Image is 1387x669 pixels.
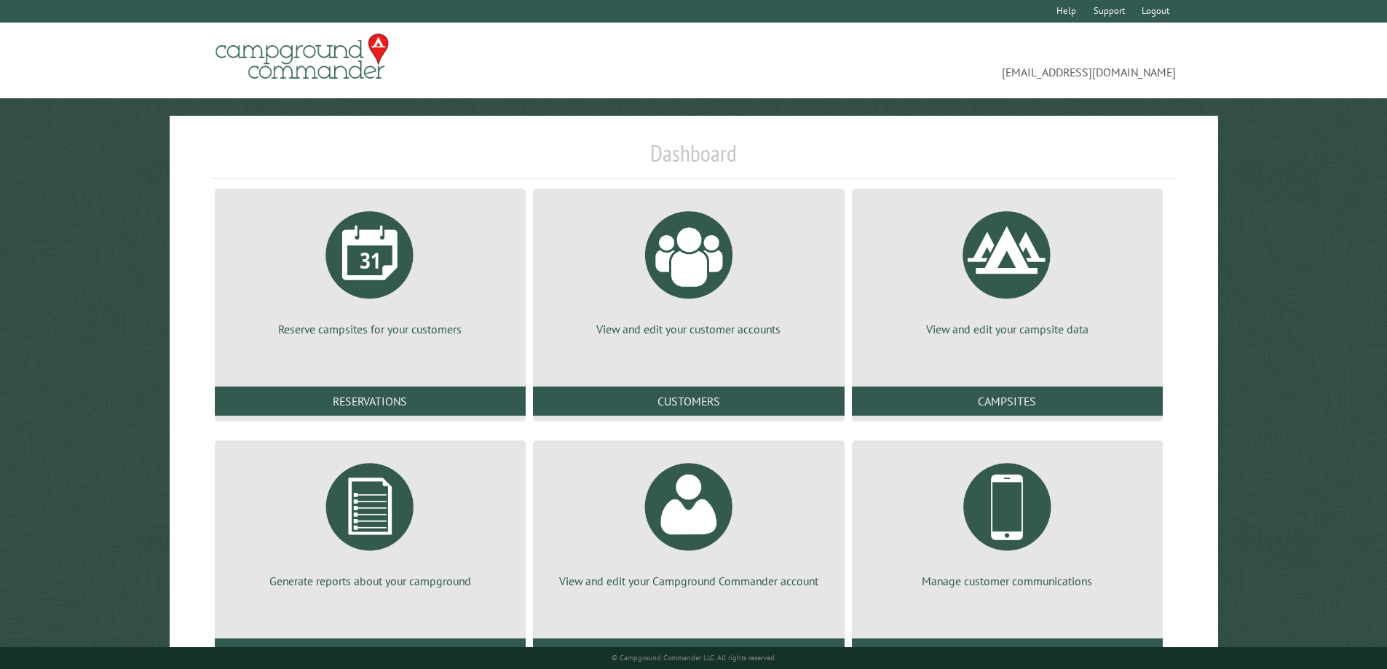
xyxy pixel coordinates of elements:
[852,387,1163,416] a: Campsites
[211,139,1177,179] h1: Dashboard
[215,638,526,668] a: Reports
[232,200,508,337] a: Reserve campsites for your customers
[869,573,1145,589] p: Manage customer communications
[232,573,508,589] p: Generate reports about your campground
[232,321,508,337] p: Reserve campsites for your customers
[869,321,1145,337] p: View and edit your campsite data
[550,200,826,337] a: View and edit your customer accounts
[869,200,1145,337] a: View and edit your campsite data
[550,573,826,589] p: View and edit your Campground Commander account
[215,387,526,416] a: Reservations
[869,452,1145,589] a: Manage customer communications
[533,387,844,416] a: Customers
[232,452,508,589] a: Generate reports about your campground
[612,653,776,662] small: © Campground Commander LLC. All rights reserved.
[694,40,1177,81] span: [EMAIL_ADDRESS][DOMAIN_NAME]
[550,321,826,337] p: View and edit your customer accounts
[211,28,393,85] img: Campground Commander
[852,638,1163,668] a: Communications
[550,452,826,589] a: View and edit your Campground Commander account
[533,638,844,668] a: Account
